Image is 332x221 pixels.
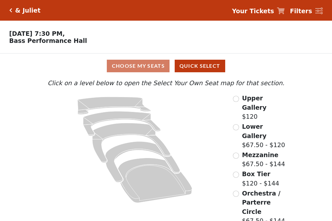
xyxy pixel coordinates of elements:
[232,7,274,15] strong: Your Tickets
[46,78,286,88] p: Click on a level below to open the Select Your Own Seat map for that section.
[118,158,192,203] path: Orchestra / Parterre Circle - Seats Available: 39
[9,8,12,13] a: Click here to go back to filters
[290,6,323,16] a: Filters
[242,123,266,139] span: Lower Gallery
[175,60,225,72] button: Quick Select
[15,7,41,14] h5: & Juliet
[232,6,285,16] a: Your Tickets
[242,94,286,121] label: $120
[242,190,280,215] span: Orchestra / Parterre Circle
[242,170,270,177] span: Box Tier
[78,97,151,115] path: Upper Gallery - Seats Available: 163
[242,169,279,188] label: $120 - $144
[290,7,312,15] strong: Filters
[242,150,285,169] label: $67.50 - $144
[242,95,266,111] span: Upper Gallery
[83,111,161,136] path: Lower Gallery - Seats Available: 131
[242,151,278,158] span: Mezzanine
[242,122,286,150] label: $67.50 - $120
